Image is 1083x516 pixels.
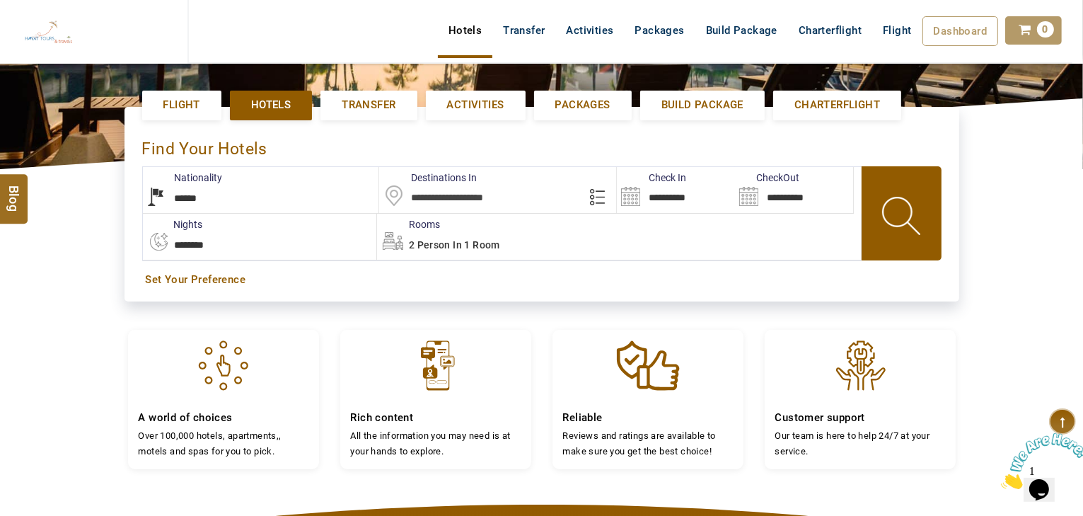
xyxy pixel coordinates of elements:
[142,91,221,120] a: Flight
[555,98,610,113] span: Packages
[640,91,765,120] a: Build Package
[146,273,938,287] a: Set Your Preference
[351,428,521,459] p: All the information you may need is at your hands to explore.
[142,125,942,166] div: Find Your Hotels
[534,91,632,120] a: Packages
[934,25,988,38] span: Dashboard
[625,16,695,45] a: Packages
[617,167,735,213] input: Search
[142,217,203,231] label: nights
[775,411,945,425] h4: Customer support
[563,411,733,425] h4: Reliable
[377,217,440,231] label: Rooms
[251,98,291,113] span: Hotels
[563,428,733,459] p: Reviews and ratings are available to make sure you get the best choice!
[143,171,223,185] label: Nationality
[163,98,200,113] span: Flight
[492,16,555,45] a: Transfer
[788,16,872,45] a: Charterflight
[1005,16,1062,45] a: 0
[351,411,521,425] h4: Rich content
[775,428,945,459] p: Our team is here to help 24/7 at your service.
[1037,21,1054,38] span: 0
[5,185,23,197] span: Blog
[995,428,1083,495] iframe: chat widget
[794,98,880,113] span: Charterflight
[447,98,504,113] span: Activities
[773,91,901,120] a: Charterflight
[379,171,477,185] label: Destinations In
[556,16,625,45] a: Activities
[320,91,417,120] a: Transfer
[661,98,743,113] span: Build Package
[6,6,11,18] span: 1
[735,167,853,213] input: Search
[617,171,686,185] label: Check In
[139,411,308,425] h4: A world of choices
[139,428,308,459] p: Over 100,000 hotels, apartments,, motels and spas for you to pick.
[230,91,312,120] a: Hotels
[735,171,799,185] label: CheckOut
[695,16,788,45] a: Build Package
[11,6,86,59] img: The Royal Line Holidays
[883,23,911,38] span: Flight
[438,16,492,45] a: Hotels
[872,16,922,30] a: Flight
[426,91,526,120] a: Activities
[799,24,862,37] span: Charterflight
[409,239,500,251] span: 2 Person in 1 Room
[6,6,93,62] img: Chat attention grabber
[342,98,395,113] span: Transfer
